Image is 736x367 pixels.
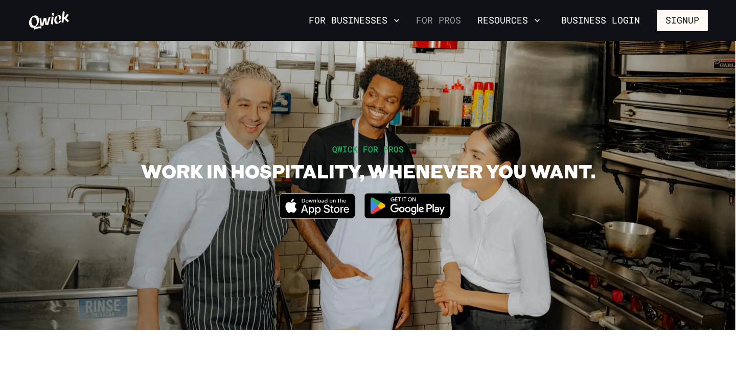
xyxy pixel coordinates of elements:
a: Business Login [553,10,649,31]
button: Signup [657,10,708,31]
h1: WORK IN HOSPITALITY, WHENEVER YOU WANT. [141,159,595,182]
span: QWICK FOR PROS [332,144,404,154]
button: Resources [473,12,544,29]
a: For Pros [412,12,465,29]
img: Get it on Google Play [358,187,457,225]
a: Download on the App Store [279,210,356,221]
button: For Businesses [305,12,404,29]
